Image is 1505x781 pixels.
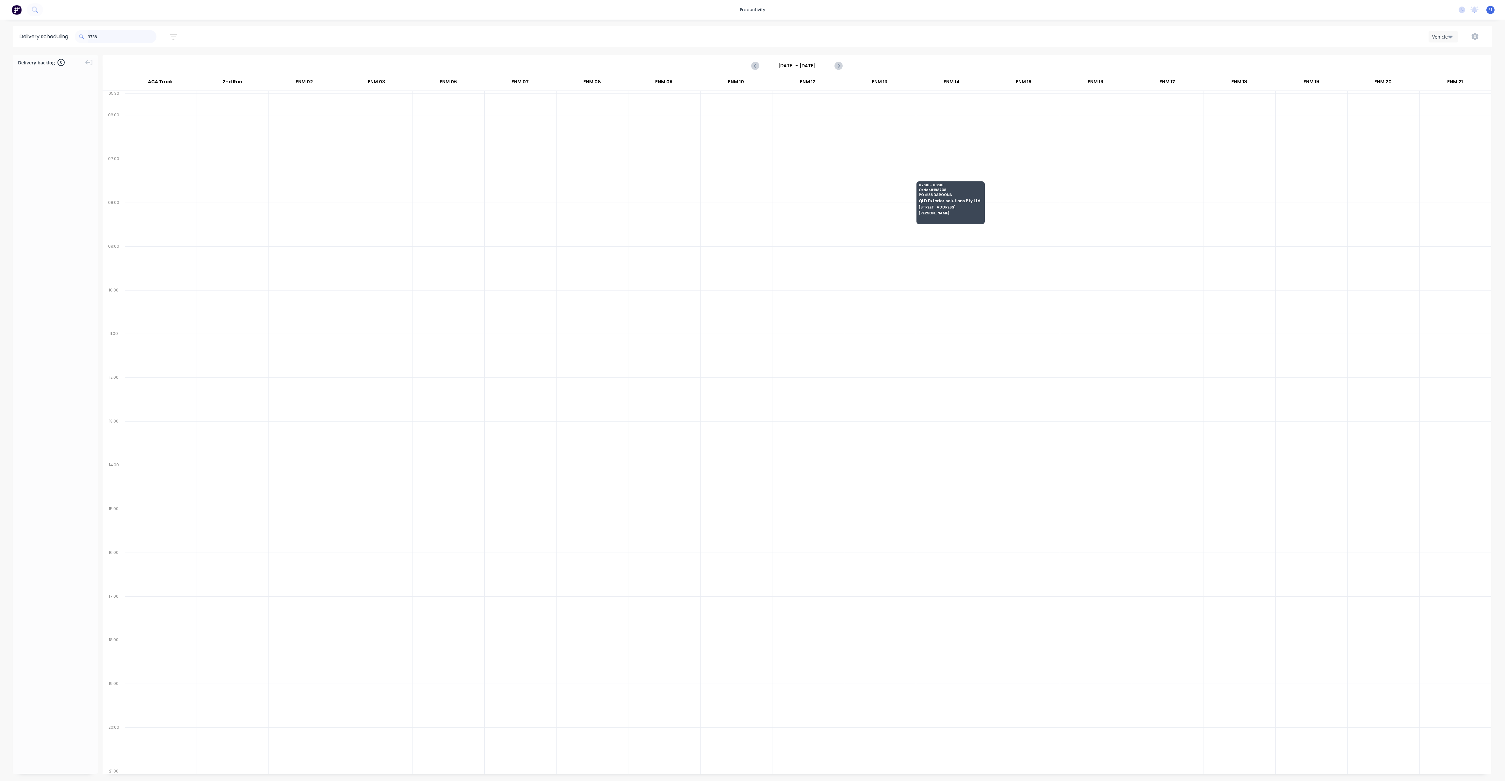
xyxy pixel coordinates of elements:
div: 11:00 [103,330,125,374]
div: Delivery scheduling [13,26,75,47]
div: 14:00 [103,461,125,505]
div: 20:00 [103,723,125,767]
div: FNM 07 [484,76,556,91]
span: 07:30 - 08:30 [919,183,982,187]
div: 19:00 [103,680,125,723]
div: 17:00 [103,592,125,636]
button: Vehicle [1429,31,1458,42]
div: FNM 19 [1275,76,1347,91]
div: 06:00 [103,111,125,155]
span: 0 [57,59,65,66]
div: 07:00 [103,155,125,199]
div: 05:30 [103,90,125,111]
div: 2nd Run [197,76,268,91]
div: 15:00 [103,505,125,549]
span: QLD Exterior solutions Pty Ltd [919,199,982,203]
div: FNM 16 [1060,76,1131,91]
div: productivity [737,5,769,15]
div: 16:00 [103,549,125,592]
div: 10:00 [103,286,125,330]
div: 13:00 [103,417,125,461]
div: FNM 15 [988,76,1059,91]
span: [PERSON_NAME] [919,211,982,215]
div: FNM 21 [1419,76,1491,91]
div: FNM 03 [340,76,412,91]
div: FNM 18 [1204,76,1275,91]
span: PO # 38 BAROONA [919,193,982,197]
span: Order # 193738 [919,188,982,192]
div: FNM 06 [413,76,484,91]
div: FNM 02 [268,76,340,91]
div: Vehicle [1432,33,1451,40]
div: 12:00 [103,374,125,417]
span: Delivery backlog [18,59,55,66]
div: FNM 10 [700,76,771,91]
div: FNM 17 [1132,76,1203,91]
div: 21:00 [103,767,125,775]
div: FNM 08 [556,76,628,91]
div: 18:00 [103,636,125,680]
span: [STREET_ADDRESS] [919,205,982,209]
div: ACA Truck [124,76,196,91]
div: 08:00 [103,199,125,242]
div: FNM 13 [844,76,915,91]
div: FNM 20 [1347,76,1419,91]
div: FNM 09 [628,76,700,91]
input: Search for orders [88,30,156,43]
div: FNM 14 [916,76,987,91]
span: F1 [1488,7,1493,13]
div: 09:00 [103,242,125,286]
div: FNM 12 [772,76,844,91]
img: Factory [12,5,22,15]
